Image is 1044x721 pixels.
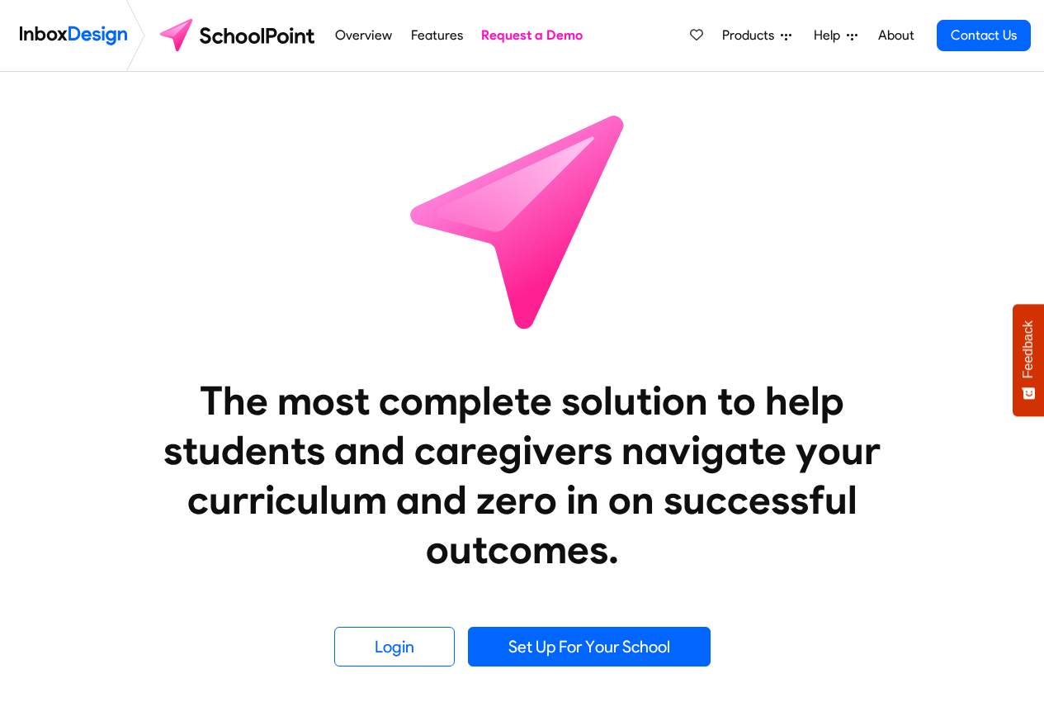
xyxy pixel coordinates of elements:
[937,20,1031,51] a: Contact Us
[873,19,919,52] a: About
[406,19,467,52] a: Features
[152,16,326,55] img: schoolpoint logo
[477,19,588,52] a: Request a Demo
[814,26,847,45] span: Help
[722,26,781,45] span: Products
[331,19,397,52] a: Overview
[374,72,671,369] img: icon_schoolpoint.svg
[468,627,711,666] a: Set Up For Your School
[716,19,798,52] a: Products
[130,376,914,574] heading: The most complete solution to help students and caregivers navigate your curriculum and zero in o...
[1021,320,1036,378] span: Feedback
[334,627,455,666] a: Login
[807,19,864,52] a: Help
[1013,304,1044,416] button: Feedback - Show survey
